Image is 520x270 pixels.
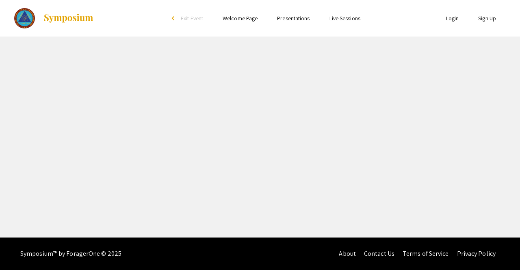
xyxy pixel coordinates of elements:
[20,238,121,270] div: Symposium™ by ForagerOne © 2025
[43,13,94,23] img: Symposium by ForagerOne
[478,15,496,22] a: Sign Up
[14,8,94,28] a: The 2023 Colorado Science & Engineering Fair
[339,249,356,258] a: About
[14,8,35,28] img: The 2023 Colorado Science & Engineering Fair
[403,249,449,258] a: Terms of Service
[364,249,394,258] a: Contact Us
[277,15,310,22] a: Presentations
[223,15,258,22] a: Welcome Page
[446,15,459,22] a: Login
[329,15,360,22] a: Live Sessions
[457,249,496,258] a: Privacy Policy
[181,15,203,22] span: Exit Event
[172,16,177,21] div: arrow_back_ios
